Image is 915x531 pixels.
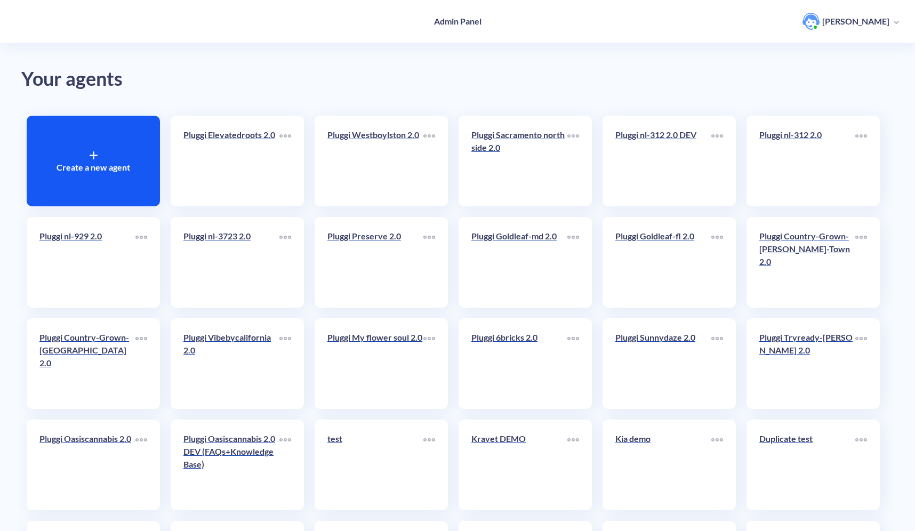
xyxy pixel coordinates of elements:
p: Kravet DEMO [471,432,567,445]
p: Pluggi nl-312 2.0 [759,128,855,141]
p: Pluggi Vibebycalifornia 2.0 [183,331,279,357]
a: Pluggi Westboylston 2.0 [327,128,423,194]
a: Pluggi My flower soul 2.0 [327,331,423,396]
a: Pluggi Tryready-[PERSON_NAME] 2.0 [759,331,855,396]
a: Pluggi Country-Grown-[GEOGRAPHIC_DATA] 2.0 [39,331,135,396]
a: Pluggi Elevatedroots 2.0 [183,128,279,194]
a: Pluggi 6bricks 2.0 [471,331,567,396]
p: Pluggi Preserve 2.0 [327,230,423,243]
div: Your agents [21,64,894,94]
a: Pluggi Preserve 2.0 [327,230,423,295]
a: Pluggi Sunnydaze 2.0 [615,331,711,396]
p: Create a new agent [57,161,130,174]
p: Pluggi Goldleaf-fl 2.0 [615,230,711,243]
a: Pluggi Vibebycalifornia 2.0 [183,331,279,396]
p: [PERSON_NAME] [822,15,889,27]
a: Pluggi Sacramento northside 2.0 [471,128,567,194]
p: Pluggi Westboylston 2.0 [327,128,423,141]
p: Pluggi 6bricks 2.0 [471,331,567,344]
a: Pluggi nl-312 2.0 [759,128,855,194]
p: Pluggi Tryready-[PERSON_NAME] 2.0 [759,331,855,357]
p: Pluggi Country-Grown-[GEOGRAPHIC_DATA] 2.0 [39,331,135,369]
a: Pluggi Oasiscannabis 2.0 DEV (FAQs+Knowledge Base) [183,432,279,497]
a: Pluggi nl-929 2.0 [39,230,135,295]
p: test [327,432,423,445]
a: Pluggi nl-3723 2.0 [183,230,279,295]
p: Pluggi nl-3723 2.0 [183,230,279,243]
p: Pluggi Sacramento northside 2.0 [471,128,567,154]
p: Pluggi Oasiscannabis 2.0 [39,432,135,445]
a: Pluggi Oasiscannabis 2.0 [39,432,135,497]
a: Pluggi Goldleaf-md 2.0 [471,230,567,295]
p: Kia demo [615,432,711,445]
a: test [327,432,423,497]
h4: Admin Panel [434,16,481,26]
a: Kia demo [615,432,711,497]
p: Pluggi Country-Grown-[PERSON_NAME]-Town 2.0 [759,230,855,268]
p: Pluggi nl-312 2.0 DEV [615,128,711,141]
p: Pluggi Sunnydaze 2.0 [615,331,711,344]
button: user photo[PERSON_NAME] [797,12,904,31]
a: Kravet DEMO [471,432,567,497]
a: Pluggi nl-312 2.0 DEV [615,128,711,194]
p: Pluggi nl-929 2.0 [39,230,135,243]
p: Pluggi Elevatedroots 2.0 [183,128,279,141]
p: Pluggi Oasiscannabis 2.0 DEV (FAQs+Knowledge Base) [183,432,279,471]
p: Pluggi Goldleaf-md 2.0 [471,230,567,243]
img: user photo [802,13,820,30]
a: Duplicate test [759,432,855,497]
a: Pluggi Goldleaf-fl 2.0 [615,230,711,295]
p: Pluggi My flower soul 2.0 [327,331,423,344]
a: Pluggi Country-Grown-[PERSON_NAME]-Town 2.0 [759,230,855,295]
p: Duplicate test [759,432,855,445]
